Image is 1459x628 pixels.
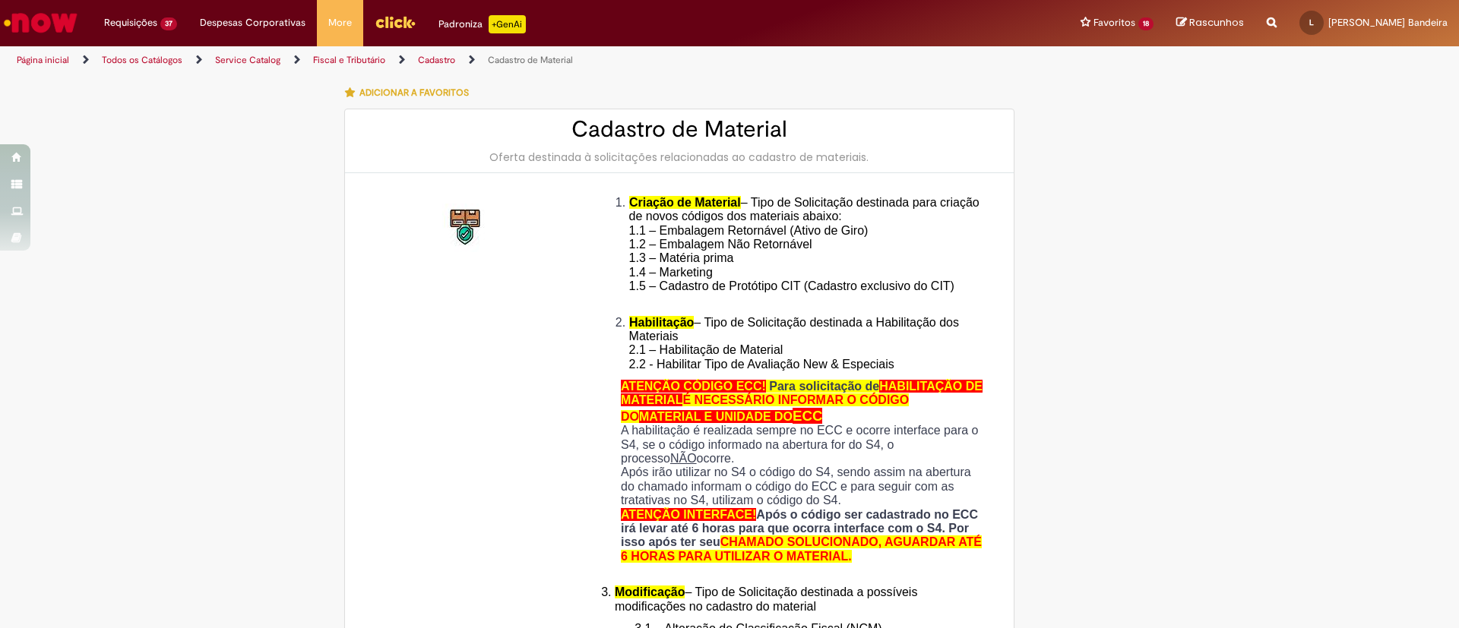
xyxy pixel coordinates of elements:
[1309,17,1314,27] span: L
[215,54,280,66] a: Service Catalog
[1189,15,1244,30] span: Rascunhos
[360,150,999,165] div: Oferta destinada à solicitações relacionadas ao cadastro de materiais.
[418,54,455,66] a: Cadastro
[442,204,491,252] img: Cadastro de Material
[615,585,685,598] span: Modificação
[1328,16,1448,29] span: [PERSON_NAME] Bandeira
[670,452,697,465] u: NÃO
[639,410,793,423] span: MATERIAL E UNIDADE DO
[629,196,980,307] span: – Tipo de Solicitação destinada para criação de novos códigos dos materiais abaixo: 1.1 – Embalag...
[621,424,987,465] p: A habilitação é realizada sempre no ECC e ocorre interface para o S4, se o código informado na ab...
[621,393,909,422] span: É NECESSÁRIO INFORMAR O CÓDIGO DO
[102,54,182,66] a: Todos os Catálogos
[621,508,982,563] strong: Após o código ser cadastrado no ECC irá levar até 6 horas para que ocorra interface com o S4. Por...
[375,11,416,33] img: click_logo_yellow_360x200.png
[629,316,694,329] span: Habilitação
[11,46,961,74] ul: Trilhas de página
[769,380,879,393] span: Para solicitação de
[160,17,177,30] span: 37
[621,465,987,507] p: Após irão utilizar no S4 o código do S4, sendo assim na abertura do chamado informam o código do ...
[1093,15,1135,30] span: Favoritos
[793,408,822,424] span: ECC
[621,508,756,521] span: ATENÇÃO INTERFACE!
[313,54,385,66] a: Fiscal e Tributário
[629,316,959,371] span: – Tipo de Solicitação destinada a Habilitação dos Materiais 2.1 – Habilitação de Material 2.2 - H...
[615,585,987,614] li: – Tipo de Solicitação destinada a possíveis modificações no cadastro do material
[489,15,526,33] p: +GenAi
[1138,17,1154,30] span: 18
[488,54,573,66] a: Cadastro de Material
[200,15,305,30] span: Despesas Corporativas
[2,8,80,38] img: ServiceNow
[1176,16,1244,30] a: Rascunhos
[360,117,999,142] h2: Cadastro de Material
[621,380,983,406] span: HABILITAÇÃO DE MATERIAL
[621,535,982,562] span: CHAMADO SOLUCIONADO, AGUARDAR ATÉ 6 HORAS PARA UTILIZAR O MATERIAL.
[344,77,477,109] button: Adicionar a Favoritos
[17,54,69,66] a: Página inicial
[629,196,741,209] span: Criação de Material
[328,15,352,30] span: More
[359,87,469,99] span: Adicionar a Favoritos
[104,15,157,30] span: Requisições
[621,380,766,393] span: ATENÇÃO CÓDIGO ECC!
[438,15,526,33] div: Padroniza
